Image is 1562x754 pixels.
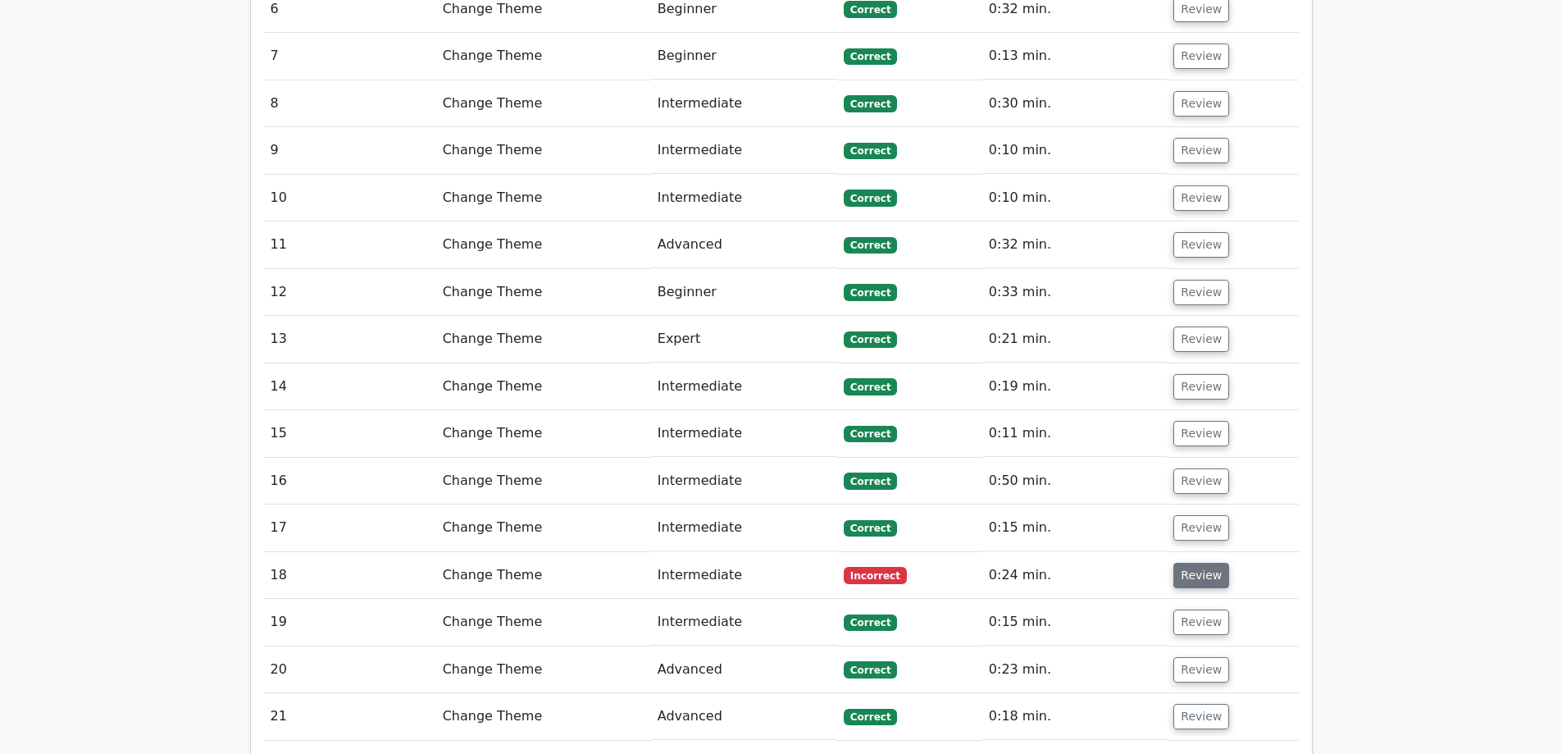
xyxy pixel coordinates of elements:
span: Correct [844,237,897,254]
td: Change Theme [436,175,651,222]
span: Correct [844,143,897,159]
td: 13 [264,316,436,363]
td: Change Theme [436,269,651,316]
td: 20 [264,647,436,693]
button: Review [1173,327,1229,352]
td: 10 [264,175,436,222]
td: Change Theme [436,80,651,127]
button: Review [1173,704,1229,729]
td: Beginner [651,33,837,80]
td: 0:11 min. [982,410,1168,457]
td: Change Theme [436,552,651,599]
button: Review [1173,185,1229,211]
td: Change Theme [436,599,651,646]
button: Review [1173,43,1229,69]
td: Change Theme [436,127,651,174]
button: Review [1173,374,1229,400]
td: 21 [264,693,436,740]
td: Change Theme [436,458,651,505]
button: Review [1173,468,1229,494]
button: Review [1173,515,1229,541]
td: 0:21 min. [982,316,1168,363]
td: Intermediate [651,552,837,599]
td: 0:18 min. [982,693,1168,740]
td: Intermediate [651,363,837,410]
td: 0:15 min. [982,505,1168,551]
td: Intermediate [651,599,837,646]
td: 0:50 min. [982,458,1168,505]
span: Correct [844,48,897,65]
button: Review [1173,138,1229,163]
td: 8 [264,80,436,127]
td: 9 [264,127,436,174]
span: Correct [844,378,897,395]
td: Change Theme [436,505,651,551]
button: Review [1173,421,1229,446]
td: 19 [264,599,436,646]
td: 14 [264,363,436,410]
td: 0:24 min. [982,552,1168,599]
td: 0:10 min. [982,175,1168,222]
td: Change Theme [436,363,651,410]
td: 0:32 min. [982,222,1168,268]
td: 0:33 min. [982,269,1168,316]
span: Incorrect [844,567,907,583]
td: Intermediate [651,127,837,174]
td: Intermediate [651,175,837,222]
button: Review [1173,232,1229,258]
td: Change Theme [436,647,651,693]
td: 12 [264,269,436,316]
td: Change Theme [436,410,651,457]
td: 0:30 min. [982,80,1168,127]
td: Beginner [651,269,837,316]
span: Correct [844,284,897,300]
td: 15 [264,410,436,457]
td: 7 [264,33,436,80]
td: Intermediate [651,458,837,505]
span: Correct [844,1,897,17]
span: Correct [844,190,897,206]
button: Review [1173,280,1229,305]
span: Correct [844,473,897,489]
td: Change Theme [436,316,651,363]
td: 0:19 min. [982,363,1168,410]
td: 0:15 min. [982,599,1168,646]
span: Correct [844,520,897,537]
td: Change Theme [436,222,651,268]
span: Correct [844,426,897,442]
span: Correct [844,615,897,631]
td: 0:13 min. [982,33,1168,80]
td: 18 [264,552,436,599]
td: 0:10 min. [982,127,1168,174]
td: 11 [264,222,436,268]
td: 17 [264,505,436,551]
span: Correct [844,661,897,678]
span: Correct [844,331,897,348]
button: Review [1173,563,1229,588]
button: Review [1173,91,1229,117]
span: Correct [844,709,897,725]
span: Correct [844,95,897,112]
button: Review [1173,610,1229,635]
td: Intermediate [651,505,837,551]
td: Intermediate [651,80,837,127]
td: Advanced [651,647,837,693]
td: 16 [264,458,436,505]
td: Advanced [651,693,837,740]
td: Advanced [651,222,837,268]
td: Change Theme [436,693,651,740]
button: Review [1173,657,1229,683]
td: Expert [651,316,837,363]
td: 0:23 min. [982,647,1168,693]
td: Intermediate [651,410,837,457]
td: Change Theme [436,33,651,80]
